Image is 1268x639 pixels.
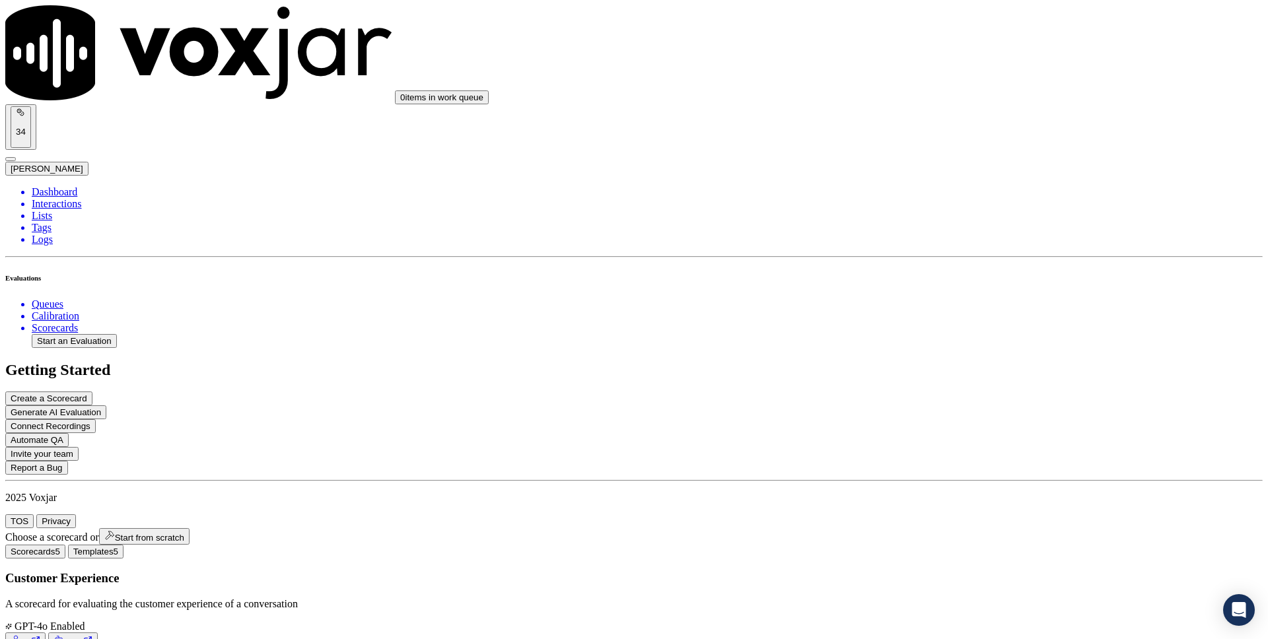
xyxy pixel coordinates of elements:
[68,545,123,558] button: Templates
[5,361,1263,379] h2: Getting Started
[5,274,1263,282] h6: Evaluations
[32,222,1263,234] a: Tags
[5,391,92,405] button: Create a Scorecard
[32,210,1263,222] a: Lists
[55,547,59,556] span: 5
[5,598,1263,610] p: A scorecard for evaluating the customer experience of a conversation
[32,322,1263,334] a: Scorecards
[5,492,1263,504] p: 2025 Voxjar
[5,104,36,150] button: 34
[36,514,76,528] button: Privacy
[32,298,1263,310] a: Queues
[5,433,69,447] button: Automate QA
[114,547,118,556] span: 5
[5,461,68,475] button: Report a Bug
[32,198,1263,210] a: Interactions
[32,186,1263,198] a: Dashboard
[16,127,26,137] p: 34
[5,405,106,419] button: Generate AI Evaluation
[5,447,79,461] button: Invite your team
[11,164,83,174] span: [PERSON_NAME]
[395,90,489,104] button: 0items in work queue
[11,106,31,148] button: 34
[5,571,1263,586] h3: Customer Experience
[32,310,1263,322] a: Calibration
[5,5,392,100] img: voxjar logo
[1223,594,1255,626] div: Open Intercom Messenger
[5,514,34,528] button: TOS
[5,162,88,176] button: [PERSON_NAME]
[32,334,117,348] button: Start an Evaluation
[5,545,65,558] button: Scorecards
[5,419,96,433] button: Connect Recordings
[99,528,190,545] button: Start from scratch
[5,528,1263,545] div: Choose a scorecard or
[5,621,85,632] span: GPT-4o Enabled
[32,234,1263,246] a: Logs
